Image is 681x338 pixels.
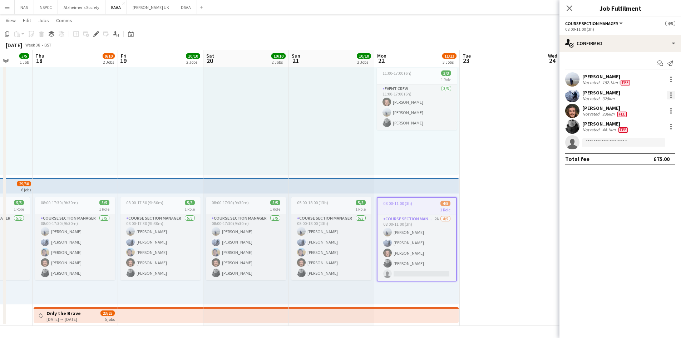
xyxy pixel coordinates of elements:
button: [PERSON_NAME] UK [127,0,175,14]
h3: Only the Brave [46,310,81,317]
div: Not rated [582,127,601,133]
span: 21 [291,57,300,65]
span: 1 Role [355,206,366,212]
app-card-role: Course Section Manager5/508:00-17:30 (9h30m)[PERSON_NAME][PERSON_NAME][PERSON_NAME][PERSON_NAME][... [35,214,115,280]
span: 3/3 [441,70,451,76]
div: BST [44,42,51,48]
span: Fee [618,127,628,133]
div: 1 Job [20,59,29,65]
span: 22 [376,57,386,65]
app-job-card: 08:00-17:30 (9h30m)5/51 RoleCourse Section Manager5/508:00-17:30 (9h30m)[PERSON_NAME][PERSON_NAME... [206,197,286,280]
div: 6 jobs [21,186,31,192]
span: Fri [121,53,127,59]
span: 9/10 [103,53,115,59]
span: 08:00-11:00 (3h) [383,201,412,206]
span: Course Section Manager [565,21,618,26]
span: 18 [34,57,44,65]
app-card-role: Course Section Manager5/508:00-17:30 (9h30m)[PERSON_NAME][PERSON_NAME][PERSON_NAME][PERSON_NAME][... [120,214,201,280]
span: Thu [35,53,44,59]
app-job-card: 08:00-11:00 (3h)4/51 RoleCourse Section Manager2A4/508:00-11:00 (3h)[PERSON_NAME][PERSON_NAME][PE... [377,197,457,281]
div: [PERSON_NAME] [582,89,620,96]
app-job-card: 05:00-18:00 (13h)5/51 RoleCourse Section Manager5/505:00-18:00 (13h)[PERSON_NAME][PERSON_NAME][PE... [291,197,371,280]
div: 2 Jobs [357,59,371,65]
div: [PERSON_NAME] [582,73,631,80]
app-job-card: 08:00-17:30 (9h30m)5/51 RoleCourse Section Manager5/508:00-17:30 (9h30m)[PERSON_NAME][PERSON_NAME... [120,197,201,280]
div: Total fee [565,155,589,162]
a: View [3,16,19,25]
div: 236km [601,111,616,117]
span: Jobs [38,17,49,24]
span: Sun [292,53,300,59]
button: NSPCC [34,0,58,14]
span: 1 Role [270,206,280,212]
span: Week 38 [24,42,41,48]
span: 5/5 [270,200,280,205]
h3: Job Fulfilment [559,4,681,13]
app-card-role: Course Section Manager5/505:00-18:00 (13h)[PERSON_NAME][PERSON_NAME][PERSON_NAME][PERSON_NAME][PE... [291,214,371,280]
span: 5/5 [185,200,195,205]
span: Comms [56,17,72,24]
div: 3 Jobs [443,59,456,65]
span: Fee [621,80,630,85]
span: 23 [462,57,471,65]
span: 11:00-17:00 (6h) [383,70,411,76]
div: Not rated [582,111,601,117]
div: Crew has different fees then in role [619,80,631,85]
span: View [6,17,16,24]
span: 10/10 [357,53,371,59]
span: Sat [206,53,214,59]
div: Not rated [582,80,601,85]
div: 44.1km [601,127,617,133]
div: [PERSON_NAME] [582,105,628,111]
span: 24 [547,57,557,65]
span: 08:00-17:30 (9h30m) [126,200,163,205]
span: Wed [548,53,557,59]
button: Course Section Manager [565,21,624,26]
a: Comms [53,16,75,25]
app-card-role: Course Section Manager2A4/508:00-11:00 (3h)[PERSON_NAME][PERSON_NAME][PERSON_NAME][PERSON_NAME] [377,215,456,281]
div: [DATE] [6,41,22,49]
div: 182.1km [601,80,619,85]
app-job-card: 11:00-17:00 (6h)3/31 RoleEvent Crew3/311:00-17:00 (6h)[PERSON_NAME][PERSON_NAME][PERSON_NAME] [377,68,457,130]
span: 08:00-17:30 (9h30m) [212,200,249,205]
div: 5 jobs [105,316,115,322]
app-job-card: 08:00-17:30 (9h30m)5/51 RoleCourse Section Manager5/508:00-17:30 (9h30m)[PERSON_NAME][PERSON_NAME... [35,197,115,280]
span: 29/30 [17,181,31,186]
span: 1 Role [14,206,24,212]
span: 1 Role [99,206,109,212]
div: 08:00-11:00 (3h) [565,26,675,32]
span: Tue [463,53,471,59]
a: Jobs [35,16,52,25]
div: Not rated [582,96,601,101]
span: Fee [617,112,627,117]
span: 05:00-18:00 (13h) [297,200,328,205]
span: Edit [23,17,31,24]
span: 23/25 [100,310,115,316]
span: 20 [205,57,214,65]
app-card-role: Course Section Manager5/508:00-17:30 (9h30m)[PERSON_NAME][PERSON_NAME][PERSON_NAME][PERSON_NAME][... [206,214,286,280]
app-card-role: Event Crew3/311:00-17:00 (6h)[PERSON_NAME][PERSON_NAME][PERSON_NAME] [377,85,457,130]
span: 5/5 [14,200,24,205]
span: 4/5 [440,201,450,206]
span: 10/10 [271,53,286,59]
a: Edit [20,16,34,25]
span: 5/5 [19,53,29,59]
span: 1 Role [441,77,451,82]
span: 1 Role [184,206,195,212]
span: 11/13 [442,53,457,59]
div: 2 Jobs [186,59,200,65]
span: Mon [377,53,386,59]
button: EAAA [105,0,127,14]
button: NAS [15,0,34,14]
span: 1 Role [440,207,450,212]
div: £75.00 [653,155,670,162]
div: [PERSON_NAME] [582,121,629,127]
div: 328km [601,96,616,101]
span: 19 [120,57,127,65]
